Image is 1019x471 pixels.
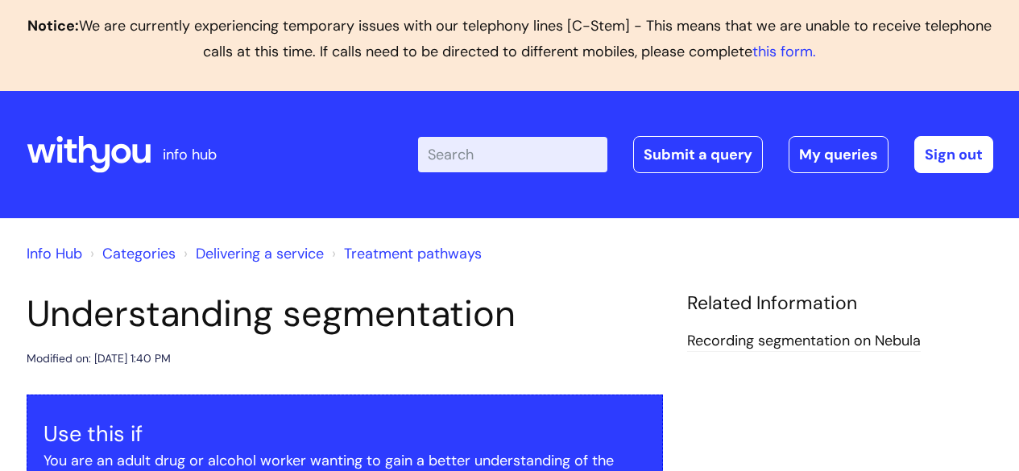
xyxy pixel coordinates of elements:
[27,292,663,336] h1: Understanding segmentation
[196,244,324,263] a: Delivering a service
[43,421,646,447] h3: Use this if
[328,241,482,266] li: Treatment pathways
[633,136,763,173] a: Submit a query
[27,244,82,263] a: Info Hub
[752,42,816,61] a: this form.
[13,13,1006,65] p: We are currently experiencing temporary issues with our telephony lines [C-Stem] - This means tha...
[27,349,171,369] div: Modified on: [DATE] 1:40 PM
[27,16,79,35] b: Notice:
[102,244,176,263] a: Categories
[418,137,607,172] input: Search
[163,142,217,167] p: info hub
[86,241,176,266] li: Solution home
[687,331,921,352] a: Recording segmentation on Nebula
[180,241,324,266] li: Delivering a service
[687,292,993,315] h4: Related Information
[418,136,993,173] div: | -
[344,244,482,263] a: Treatment pathways
[914,136,993,173] a: Sign out
[789,136,889,173] a: My queries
